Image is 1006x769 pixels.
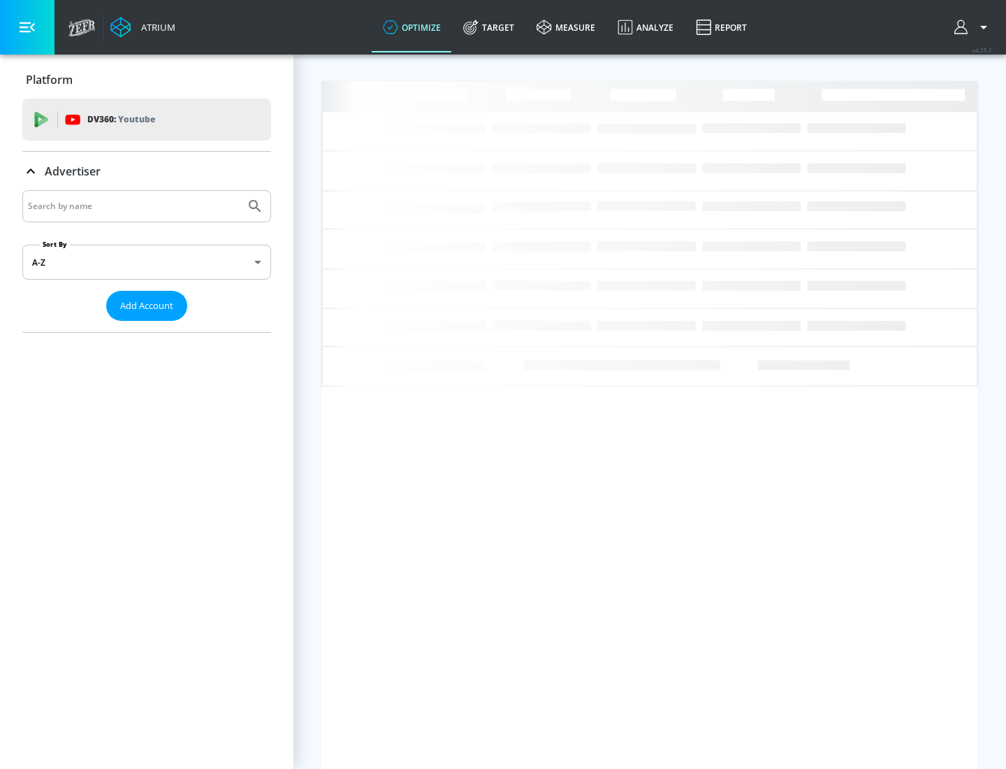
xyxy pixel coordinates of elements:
[118,112,155,127] p: Youtube
[22,99,271,141] div: DV360: Youtube
[28,197,240,215] input: Search by name
[22,152,271,191] div: Advertiser
[40,240,70,249] label: Sort By
[45,164,101,179] p: Advertiser
[22,321,271,332] nav: list of Advertiser
[22,190,271,332] div: Advertiser
[972,46,992,54] span: v 4.25.2
[22,60,271,99] div: Platform
[372,2,452,52] a: optimize
[106,291,187,321] button: Add Account
[120,298,173,314] span: Add Account
[452,2,525,52] a: Target
[606,2,685,52] a: Analyze
[136,21,175,34] div: Atrium
[87,112,155,127] p: DV360:
[26,72,73,87] p: Platform
[22,245,271,280] div: A-Z
[525,2,606,52] a: measure
[685,2,758,52] a: Report
[110,17,175,38] a: Atrium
